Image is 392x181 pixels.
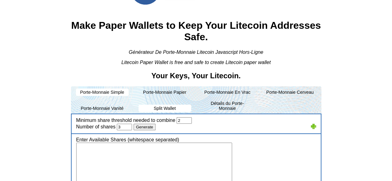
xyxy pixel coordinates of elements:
li: Détails du Porte-Monnaie [196,98,259,114]
li: Porte-Monnaie Papier [134,87,196,98]
div: Litecoin Paper Wallet is free and safe to create Litecoin paper wallet [71,60,321,65]
li: Porte-Monnaie Simple [76,88,129,96]
label: Enter Available Shares (whitespace separated) [76,137,179,142]
li: Porte-Monnaie En Vrac [196,87,259,98]
h2: Your Keys, Your Litecoin. [71,71,321,80]
h1: Make Paper Wallets to Keep Your Litecoin Addresses Safe. [71,20,321,43]
li: Porte-Monnaie Vanité [71,103,134,114]
div: Générateur De Porte-Monnaie Litecoin Javascript Hors-Ligne [71,50,321,55]
input: Generate [134,124,156,130]
li: Split Wallet [139,105,191,112]
label: Minimum share threshold needed to combine [76,118,175,123]
li: Porte-Monnaie Cerveau [259,87,321,98]
label: Number of shares [76,124,116,129]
